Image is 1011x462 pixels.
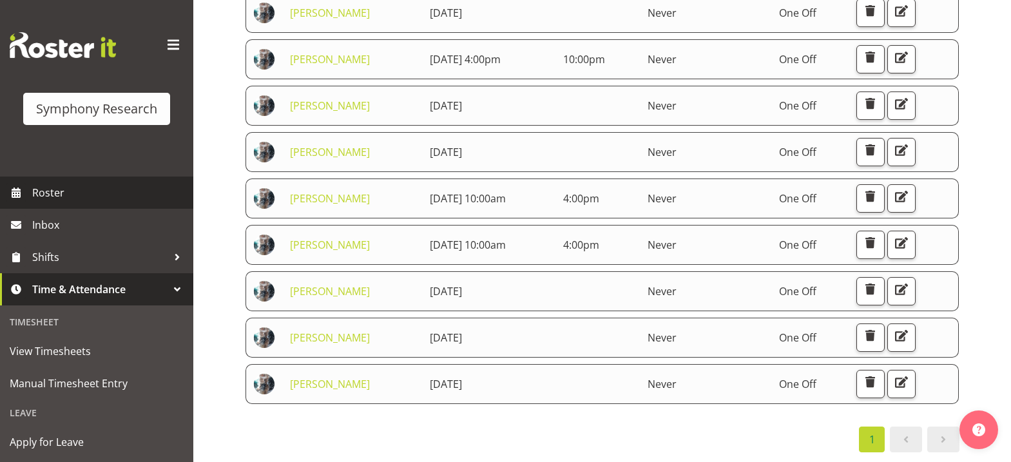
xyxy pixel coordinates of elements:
div: Timesheet [3,309,190,335]
button: Edit Unavailability [887,138,916,166]
a: Manual Timesheet Entry [3,367,190,399]
span: [DATE] [430,331,462,345]
span: [DATE] [430,145,462,159]
span: Shifts [32,247,168,267]
div: Leave [3,399,190,426]
img: karen-rimmer509cc44dc399f68592e3a0628bc04820.png [254,188,274,209]
a: [PERSON_NAME] [290,99,370,113]
img: karen-rimmer509cc44dc399f68592e3a0628bc04820.png [254,235,274,255]
a: [PERSON_NAME] [290,331,370,345]
span: One Off [779,6,816,20]
span: Inbox [32,215,187,235]
button: Delete Unavailability [856,138,885,166]
span: 10:00pm [563,52,605,66]
a: [PERSON_NAME] [290,145,370,159]
a: Apply for Leave [3,426,190,458]
a: [PERSON_NAME] [290,284,370,298]
button: Edit Unavailability [887,277,916,305]
img: Rosterit website logo [10,32,116,58]
span: [DATE] [430,284,462,298]
span: Roster [32,183,187,202]
a: [PERSON_NAME] [290,52,370,66]
button: Edit Unavailability [887,323,916,352]
span: [DATE] [430,99,462,113]
span: [DATE] 10:00am [430,238,506,252]
button: Delete Unavailability [856,277,885,305]
a: [PERSON_NAME] [290,191,370,206]
span: Never [648,191,677,206]
span: Manual Timesheet Entry [10,374,184,393]
span: One Off [779,284,816,298]
span: One Off [779,99,816,113]
span: One Off [779,52,816,66]
span: One Off [779,331,816,345]
span: 4:00pm [563,238,599,252]
span: Never [648,284,677,298]
button: Delete Unavailability [856,231,885,259]
span: Never [648,238,677,252]
span: 4:00pm [563,191,599,206]
a: [PERSON_NAME] [290,6,370,20]
button: Delete Unavailability [856,91,885,120]
a: View Timesheets [3,335,190,367]
span: One Off [779,191,816,206]
span: Never [648,52,677,66]
span: [DATE] [430,6,462,20]
span: [DATE] 4:00pm [430,52,501,66]
div: Symphony Research [36,99,157,119]
img: karen-rimmer509cc44dc399f68592e3a0628bc04820.png [254,95,274,116]
span: Never [648,99,677,113]
button: Edit Unavailability [887,91,916,120]
img: help-xxl-2.png [972,423,985,436]
span: Apply for Leave [10,432,184,452]
button: Edit Unavailability [887,184,916,213]
img: karen-rimmer509cc44dc399f68592e3a0628bc04820.png [254,142,274,162]
button: Delete Unavailability [856,370,885,398]
span: [DATE] [430,377,462,391]
img: karen-rimmer509cc44dc399f68592e3a0628bc04820.png [254,49,274,70]
span: [DATE] 10:00am [430,191,506,206]
a: [PERSON_NAME] [290,377,370,391]
img: karen-rimmer509cc44dc399f68592e3a0628bc04820.png [254,3,274,23]
button: Delete Unavailability [856,184,885,213]
span: One Off [779,377,816,391]
span: Never [648,377,677,391]
button: Delete Unavailability [856,323,885,352]
img: karen-rimmer509cc44dc399f68592e3a0628bc04820.png [254,327,274,348]
span: Never [648,331,677,345]
span: Time & Attendance [32,280,168,299]
button: Edit Unavailability [887,231,916,259]
img: karen-rimmer509cc44dc399f68592e3a0628bc04820.png [254,281,274,302]
button: Edit Unavailability [887,370,916,398]
span: View Timesheets [10,342,184,361]
button: Delete Unavailability [856,45,885,73]
img: karen-rimmer509cc44dc399f68592e3a0628bc04820.png [254,374,274,394]
button: Edit Unavailability [887,45,916,73]
a: [PERSON_NAME] [290,238,370,252]
span: One Off [779,238,816,252]
span: One Off [779,145,816,159]
span: Never [648,6,677,20]
span: Never [648,145,677,159]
